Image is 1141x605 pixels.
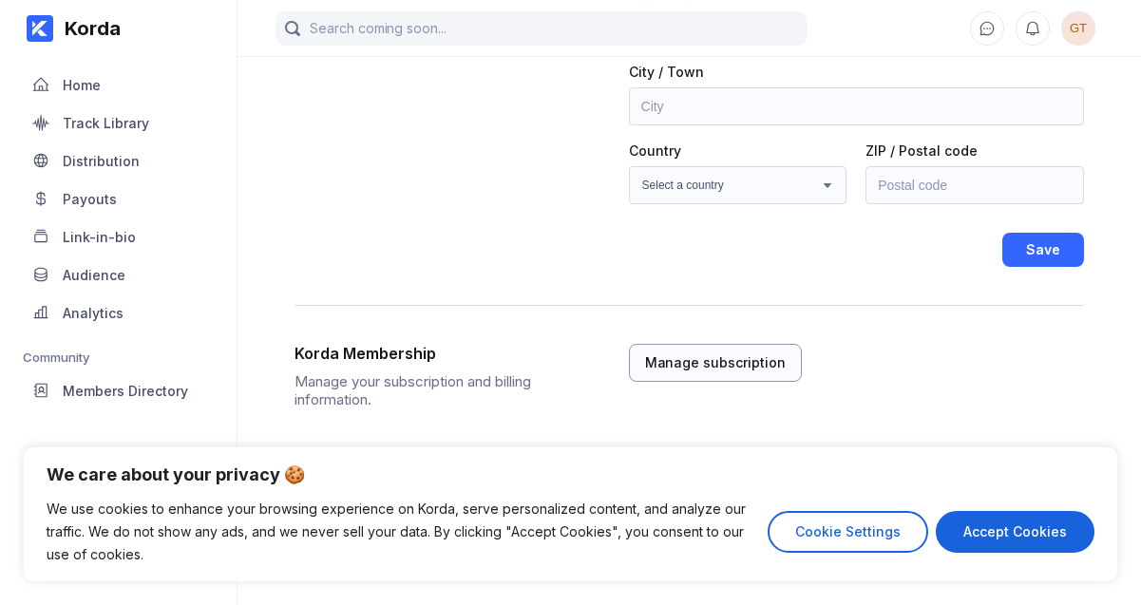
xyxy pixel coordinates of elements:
[865,166,1084,204] input: Postal code
[629,344,802,382] button: Manage subscription
[295,372,599,408] div: Manage your subscription and billing information.
[629,64,1084,80] div: City / Town
[1061,11,1095,46] button: GT
[63,191,117,207] div: Payouts
[645,353,786,372] div: Manage subscription
[23,350,214,365] div: Community
[63,305,124,321] div: Analytics
[23,294,214,332] a: Analytics
[63,383,188,399] div: Members Directory
[629,142,847,159] div: Country
[23,218,214,256] a: Link-in-bio
[865,142,1084,159] div: ZIP / Postal code
[295,344,589,363] div: Korda Membership
[47,498,753,566] p: We use cookies to enhance your browsing experience on Korda, serve personalized content, and anal...
[768,511,928,553] button: Cookie Settings
[63,153,140,169] div: Distribution
[23,66,214,104] a: Home
[47,463,1094,486] p: We care about your privacy 🍪
[23,142,214,180] a: Distribution
[63,77,101,93] div: Home
[936,511,1094,553] button: Accept Cookies
[276,11,808,46] input: Search coming soon...
[1002,233,1084,267] button: Save
[1026,240,1060,259] div: Save
[23,180,214,218] a: Payouts
[23,256,214,294] a: Audience
[23,372,214,410] a: Members Directory
[63,115,149,131] div: Track Library
[23,104,214,142] a: Track Library
[63,229,136,245] div: Link-in-bio
[1061,11,1095,46] div: George Trapalis
[63,267,125,283] div: Audience
[53,17,121,40] div: Korda
[629,87,1084,125] input: City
